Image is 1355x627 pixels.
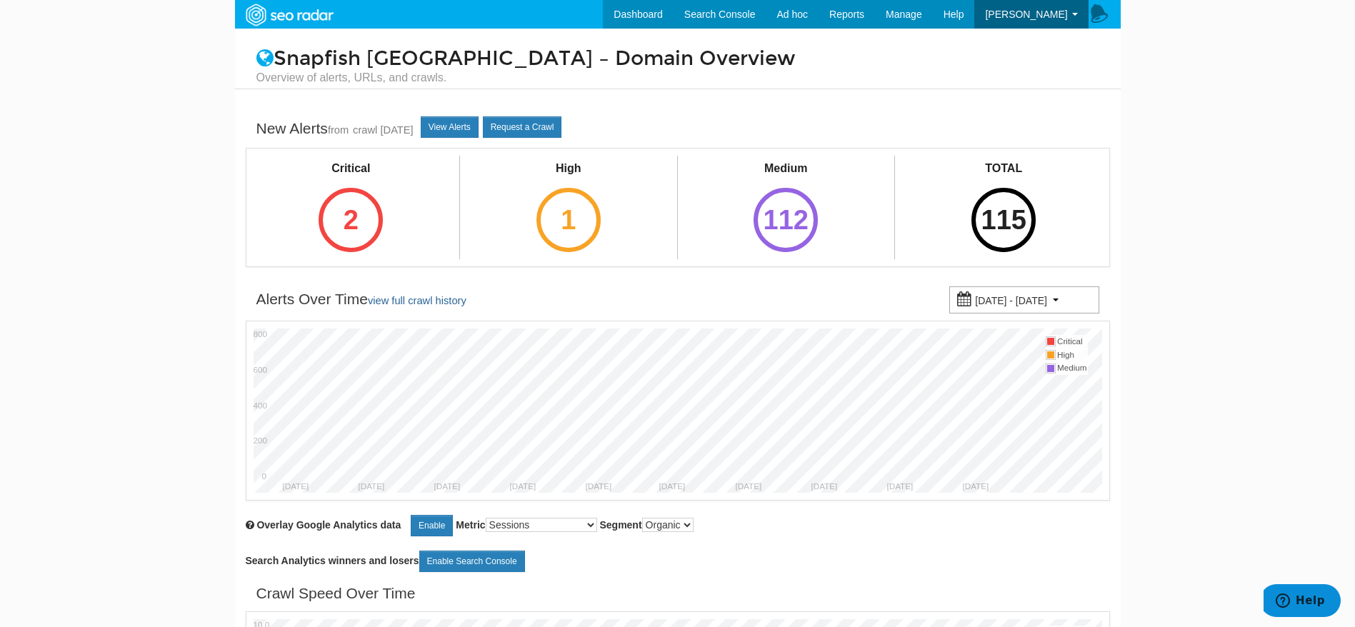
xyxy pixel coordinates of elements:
iframe: Opens a widget where you can find more information [1264,584,1341,620]
small: [DATE] - [DATE] [975,295,1047,306]
div: High [524,161,614,177]
td: High [1056,348,1087,362]
div: Crawl Speed Over Time [256,583,416,604]
span: Help [944,9,964,20]
small: Overview of alerts, URLs, and crawls. [256,70,1099,86]
img: SEORadar [240,2,339,28]
select: Segment [642,518,694,532]
div: New Alerts [256,118,414,141]
div: Critical [306,161,396,177]
a: view full crawl history [368,295,466,306]
div: 115 [971,188,1036,252]
div: Medium [741,161,831,177]
a: Request a Crawl [483,116,562,138]
div: TOTAL [959,161,1049,177]
label: Search Analytics winners and losers [246,551,525,572]
div: 1 [536,188,601,252]
a: Enable Search Console [419,551,525,572]
span: Overlay chart with Google Analytics data [256,519,401,531]
span: Reports [829,9,864,20]
span: Manage [886,9,922,20]
a: View Alerts [421,116,479,138]
td: Critical [1056,335,1087,348]
span: [PERSON_NAME] [985,9,1067,20]
td: Medium [1056,361,1087,375]
select: Metric [486,518,597,532]
div: 2 [319,188,383,252]
div: Alerts Over Time [256,289,466,311]
div: 112 [754,188,818,252]
span: Ad hoc [776,9,808,20]
label: Metric [456,518,596,532]
small: from [328,124,349,136]
h1: Snapfish [GEOGRAPHIC_DATA] – Domain Overview [246,48,1110,86]
span: Search Console [684,9,756,20]
a: Enable [411,515,453,536]
a: crawl [DATE] [353,124,414,136]
label: Segment [599,518,693,532]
